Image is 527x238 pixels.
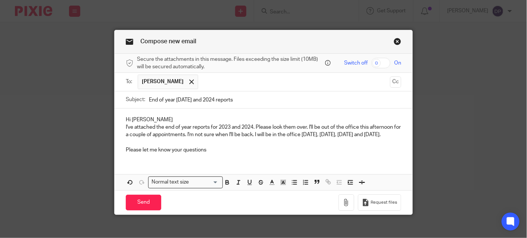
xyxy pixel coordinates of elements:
span: [PERSON_NAME] [142,78,184,85]
label: To: [126,78,134,85]
p: Hi [PERSON_NAME] [126,116,401,123]
span: Switch off [344,59,368,67]
p: Please let me know your questions [126,146,401,154]
span: On [394,59,401,67]
label: Subject: [126,96,145,103]
div: Search for option [148,176,223,188]
span: Request files [371,200,397,206]
input: Send [126,195,161,211]
span: Normal text size [150,178,191,186]
input: Search for option [191,178,218,186]
span: Secure the attachments in this message. Files exceeding the size limit (10MB) will be secured aut... [137,56,323,71]
span: Compose new email [140,38,196,44]
a: Close this dialog window [394,38,401,48]
button: Cc [390,76,401,88]
button: Request files [358,194,401,211]
p: I've attached the end of year reports for 2023 and 2024. Please look them over. I'll be out of th... [126,123,401,139]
